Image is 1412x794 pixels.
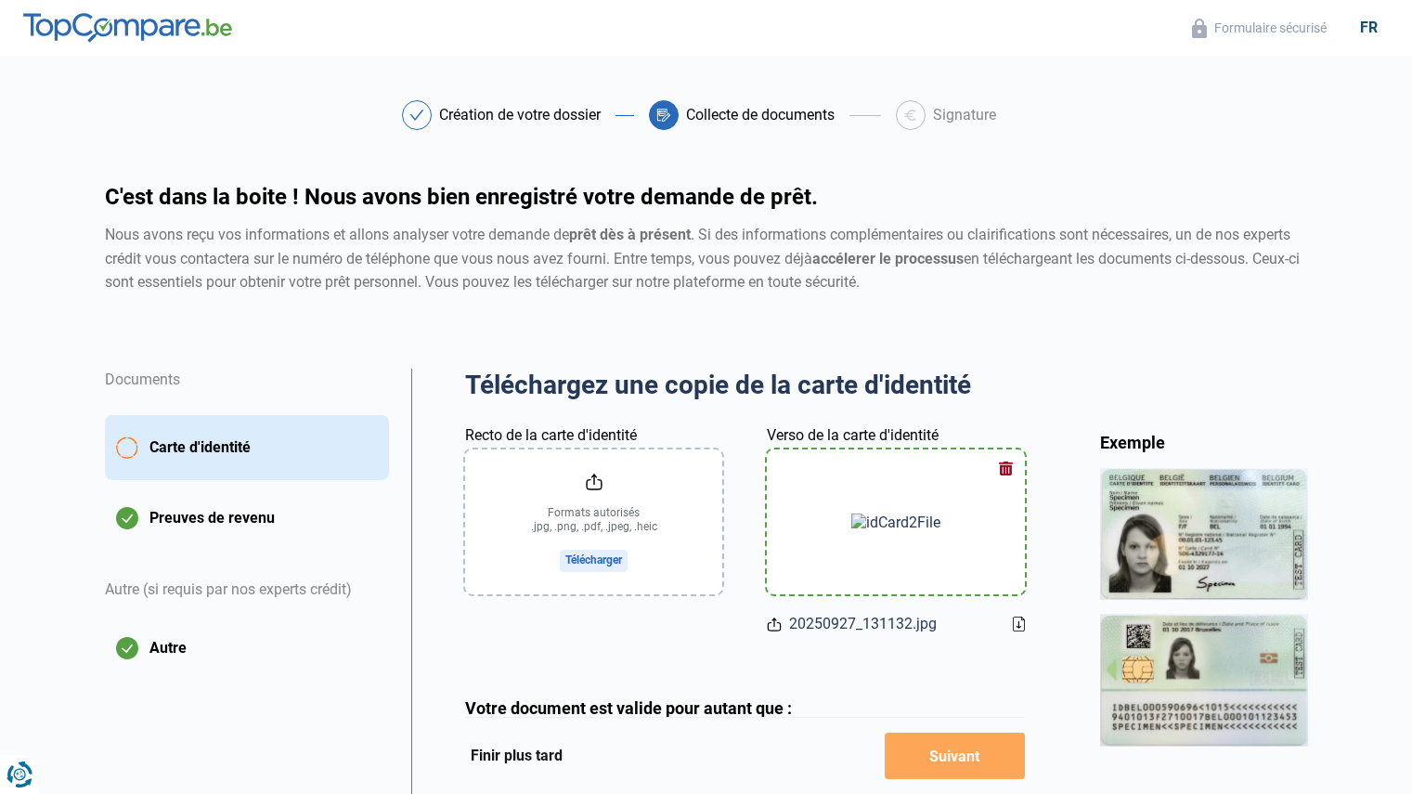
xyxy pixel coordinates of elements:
[767,424,939,447] label: Verso de la carte d'identité
[789,613,937,635] span: 20250927_131132.jpg
[105,556,389,625] div: Autre (si requis par nos experts crédit)
[439,108,601,123] div: Création de votre dossier
[1186,18,1332,39] button: Formulaire sécurisé
[885,733,1025,779] button: Suivant
[569,226,691,243] strong: prêt dès à présent
[105,415,389,480] button: Carte d'identité
[812,250,964,267] strong: accélerer le processus
[105,186,1308,208] h1: C'est dans la boite ! Nous avons bien enregistré votre demande de prêt.
[105,495,389,541] button: Preuves de revenu
[465,424,637,447] label: Recto de la carte d'identité
[1100,468,1308,746] img: idCard
[933,108,996,123] div: Signature
[465,369,1025,402] h2: Téléchargez une copie de la carte d'identité
[105,223,1308,294] div: Nous avons reçu vos informations et allons analyser votre demande de . Si des informations complé...
[851,514,940,531] img: idCard2File
[465,698,1025,718] div: Votre document est valide pour autant que :
[686,108,835,123] div: Collecte de documents
[465,744,568,768] button: Finir plus tard
[105,369,389,415] div: Documents
[1100,432,1308,453] div: Exemple
[1349,19,1389,36] div: fr
[105,625,389,671] button: Autre
[1013,617,1025,631] a: Download
[23,13,232,43] img: TopCompare.be
[149,436,251,459] span: Carte d'identité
